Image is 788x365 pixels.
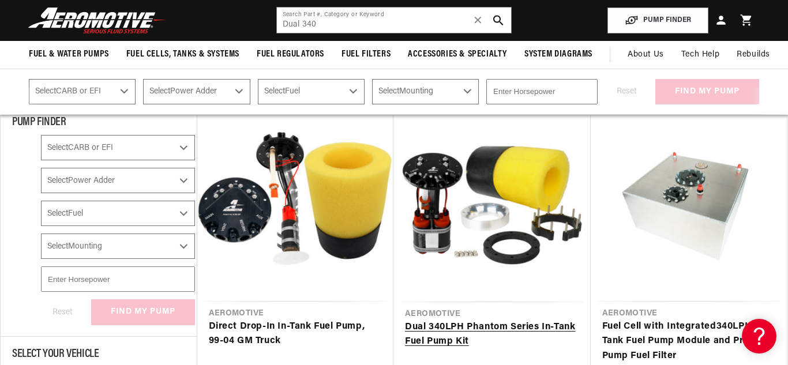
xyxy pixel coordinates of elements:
select: Fuel [41,201,195,226]
span: Tech Help [681,48,719,61]
button: search button [486,7,511,33]
input: Search by Part Number, Category or Keyword [277,7,512,33]
a: Dual 340LPH Phantom Series In-Tank Fuel Pump Kit [405,320,579,349]
a: Direct Drop-In In-Tank Fuel Pump, 99-04 GM Truck [209,319,382,349]
summary: Fuel Filters [333,41,399,68]
span: Fuel Cells, Tanks & Systems [126,48,239,61]
summary: Tech Help [673,41,728,69]
a: Fuel Cell with Integrated340LPH In-Tank Fuel Pump Module and Pre-Pump Fuel Filter [602,319,776,364]
summary: Rebuilds [728,41,779,69]
select: CARB or EFI [29,79,136,104]
summary: Fuel Cells, Tanks & Systems [118,41,248,68]
span: About Us [628,50,664,59]
summary: Fuel & Water Pumps [20,41,118,68]
select: Power Adder [143,79,250,104]
span: ✕ [473,11,483,29]
input: Enter Horsepower [486,79,598,104]
div: Select Your Vehicle [12,348,185,363]
span: Fuel & Water Pumps [29,48,109,61]
span: Fuel Filters [342,48,391,61]
span: System Diagrams [524,48,592,61]
select: Fuel [258,79,365,104]
summary: Accessories & Specialty [399,41,516,68]
select: Power Adder [41,168,195,193]
summary: System Diagrams [516,41,601,68]
input: Enter Horsepower [41,266,195,292]
select: Mounting [372,79,479,104]
img: Aeromotive [25,7,169,34]
select: CARB or EFI [41,135,195,160]
button: PUMP FINDER [607,7,708,33]
select: Mounting [41,234,195,259]
span: Rebuilds [737,48,770,61]
span: Fuel Regulators [257,48,324,61]
span: Accessories & Specialty [408,48,507,61]
summary: Fuel Regulators [248,41,333,68]
span: PUMP FINDER [12,116,66,128]
a: About Us [619,41,673,69]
